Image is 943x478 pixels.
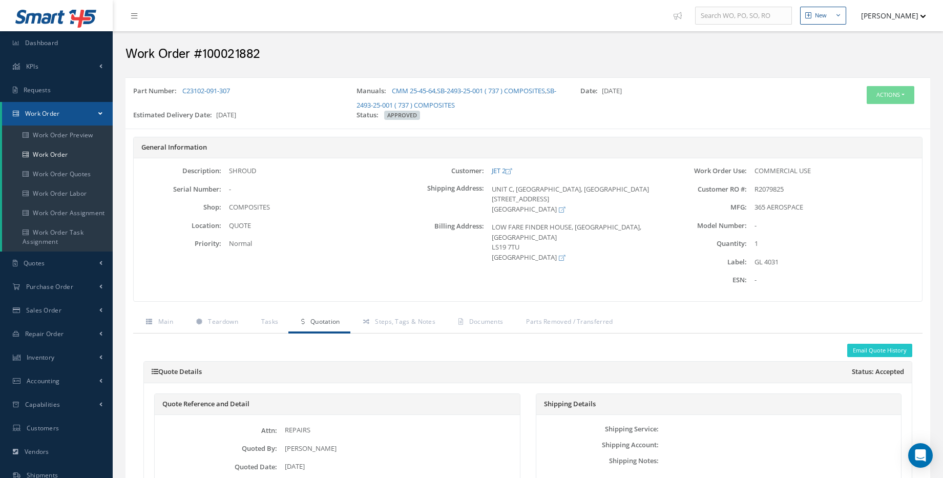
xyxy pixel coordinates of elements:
a: Teardown [183,312,248,334]
a: Quote Details [152,367,202,376]
label: Customer: [396,167,484,175]
label: Description: [134,167,221,175]
span: APPROVED [384,111,420,120]
label: Manuals: [357,86,390,96]
span: KPIs [26,62,38,71]
span: Customers [27,424,59,432]
label: Priority: [134,240,221,247]
span: Accounting [27,377,60,385]
div: SHROUD [221,166,396,176]
label: Serial Number: [134,185,221,193]
span: Repair Order [25,329,64,338]
a: SB-2493-25-001 ( 737 ) COMPOSITES [437,86,545,95]
span: Capabilities [25,400,60,409]
span: Dashboard [25,38,58,47]
div: COMMERCIAL USE [747,166,922,176]
label: Shipping Address: [396,184,484,215]
button: [PERSON_NAME] [851,6,926,26]
label: Quoted By: [157,445,277,452]
div: [DATE] [277,462,517,472]
div: UNIT C, [GEOGRAPHIC_DATA], [GEOGRAPHIC_DATA] [STREET_ADDRESS] [GEOGRAPHIC_DATA] [484,184,659,215]
a: Documents [446,312,513,334]
div: COMPOSITES [221,202,396,213]
label: Work Order Use: [659,167,747,175]
div: Normal [221,239,396,249]
div: [PERSON_NAME] [277,444,517,454]
span: Documents [469,317,504,326]
div: QUOTE [221,221,396,231]
label: Billing Address: [396,222,484,262]
label: Shop: [134,203,221,211]
a: Work Order Quotes [2,164,113,184]
label: Shipping Account: [539,441,659,449]
div: , , [349,86,572,110]
button: New [800,7,846,25]
div: - [747,221,922,231]
span: Status: Accepted [852,368,904,376]
label: Quantity: [659,240,747,247]
div: Open Intercom Messenger [908,443,933,468]
a: Work Order Assignment [2,203,113,223]
a: SB-2493-25-001 ( 737 ) COMPOSITES [357,86,556,110]
a: JET 2 [492,166,512,175]
a: CMM 25-45-64 [392,86,435,95]
span: Parts Removed / Transferred [526,317,613,326]
h5: General Information [141,143,914,152]
h5: Shipping Details [544,400,894,408]
a: Parts Removed / Transferred [513,312,623,334]
span: Purchase Order [26,282,73,291]
span: Work Order [25,109,60,118]
div: GL 4031 [747,257,922,267]
a: Work Order [2,102,113,126]
div: 365 AEROSPACE [747,202,922,213]
button: Actions [867,86,914,104]
h2: Work Order #100021882 [125,47,930,62]
div: - [747,275,922,285]
span: R2079825 [755,184,784,194]
a: Work Order [2,145,113,164]
a: Work Order Task Assignment [2,223,113,252]
label: ESN: [659,276,747,284]
a: Work Order Preview [2,126,113,145]
span: Main [158,317,173,326]
div: New [815,11,827,20]
label: Shipping Service: [539,425,659,433]
label: MFG: [659,203,747,211]
div: LOW FARE FINDER HOUSE, [GEOGRAPHIC_DATA], [GEOGRAPHIC_DATA] LS19 7TU [GEOGRAPHIC_DATA] [484,222,659,262]
span: Quotation [310,317,340,326]
div: REPAIRS [277,425,517,435]
span: Vendors [25,447,49,456]
span: Teardown [208,317,238,326]
a: Tasks [248,312,289,334]
span: Quotes [24,259,45,267]
label: Estimated Delivery Date: [133,110,216,120]
input: Search WO, PO, SO, RO [695,7,792,25]
label: Date: [580,86,602,96]
label: Model Number: [659,222,747,230]
span: Tasks [261,317,279,326]
div: [DATE] [125,110,349,124]
span: Sales Order [26,306,61,315]
div: 1 [747,239,922,249]
span: - [229,184,231,194]
a: Steps, Tags & Notes [350,312,446,334]
label: Status: [357,110,383,120]
label: Attn: [157,427,277,434]
label: Shipping Notes: [539,457,659,465]
span: Requests [24,86,51,94]
div: [DATE] [573,86,796,110]
label: Part Number: [133,86,181,96]
a: Main [133,312,183,334]
a: Work Order Labor [2,184,113,203]
label: Customer RO #: [659,185,747,193]
span: Inventory [27,353,55,362]
span: Steps, Tags & Notes [375,317,435,326]
a: C23102-091-307 [182,86,230,95]
label: Label: [659,258,747,266]
h5: Quote Reference and Detail [162,400,512,408]
a: Quotation [288,312,350,334]
label: Location: [134,222,221,230]
button: Email Quote History [847,344,912,358]
label: Quoted Date: [157,463,277,471]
